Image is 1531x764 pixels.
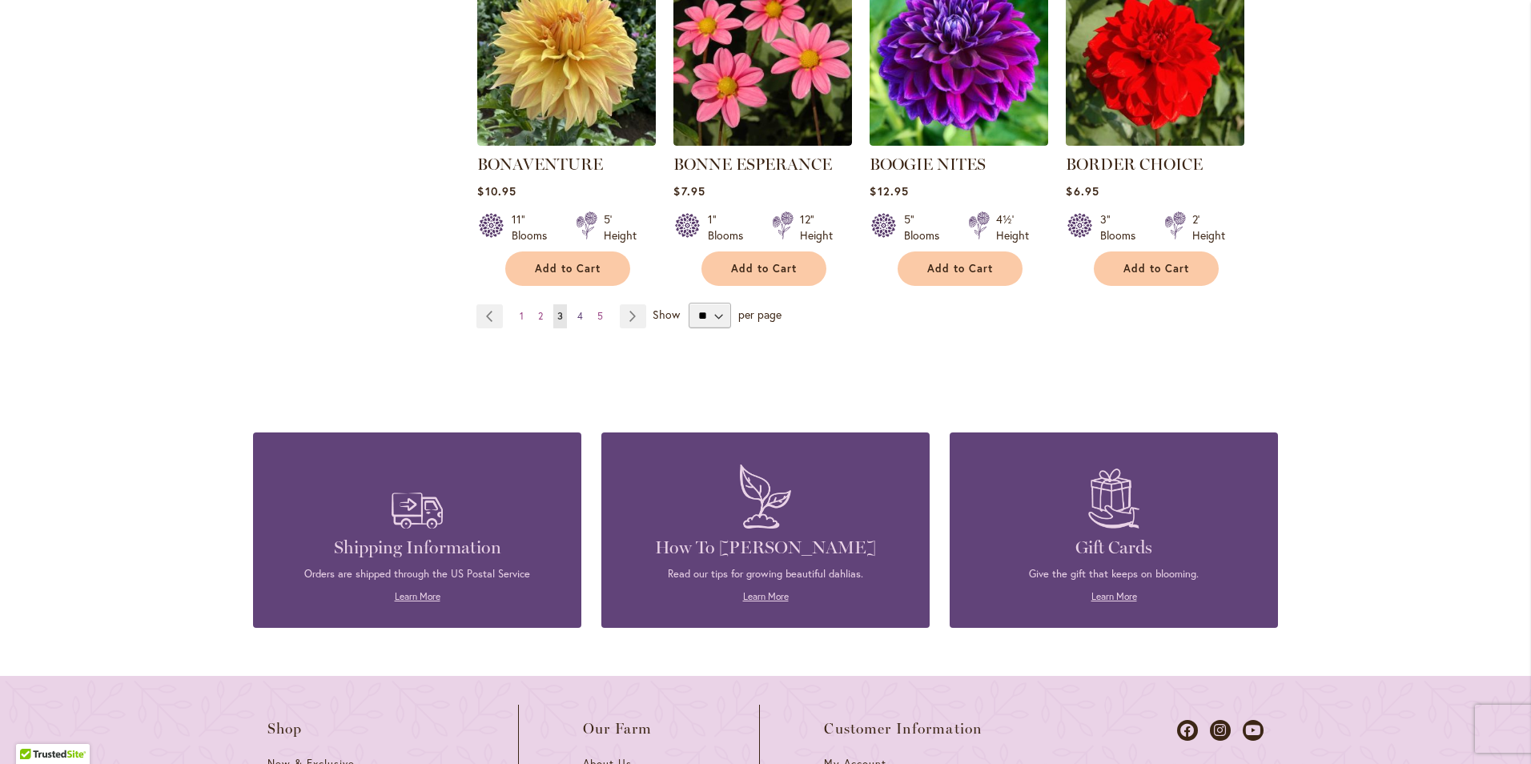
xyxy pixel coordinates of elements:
div: 5" Blooms [904,211,949,243]
a: 1 [516,304,528,328]
a: Dahlias on Facebook [1177,720,1198,741]
span: $7.95 [673,183,705,199]
a: Bonaventure [477,134,656,149]
a: 4 [573,304,587,328]
a: Learn More [743,590,789,602]
iframe: Launch Accessibility Center [12,707,57,752]
div: 1" Blooms [708,211,753,243]
a: BORDER CHOICE [1066,134,1244,149]
span: $6.95 [1066,183,1099,199]
span: Add to Cart [731,262,797,275]
span: 3 [557,310,563,322]
button: Add to Cart [1094,251,1219,286]
div: 2' Height [1192,211,1225,243]
a: BORDER CHOICE [1066,155,1203,174]
a: Learn More [395,590,440,602]
h4: Gift Cards [974,537,1254,559]
h4: How To [PERSON_NAME] [625,537,906,559]
div: 12" Height [800,211,833,243]
div: 5' Height [604,211,637,243]
button: Add to Cart [898,251,1023,286]
div: 11" Blooms [512,211,557,243]
a: BONNE ESPERANCE [673,134,852,149]
a: Dahlias on Instagram [1210,720,1231,741]
a: BOOGIE NITES [870,155,986,174]
a: BONNE ESPERANCE [673,155,832,174]
p: Read our tips for growing beautiful dahlias. [625,567,906,581]
span: 1 [520,310,524,322]
span: Show [653,307,680,322]
p: Orders are shipped through the US Postal Service [277,567,557,581]
span: $12.95 [870,183,908,199]
a: 2 [534,304,547,328]
span: 5 [597,310,603,322]
span: 2 [538,310,543,322]
span: Add to Cart [1123,262,1189,275]
span: 4 [577,310,583,322]
div: 3" Blooms [1100,211,1145,243]
span: Add to Cart [927,262,993,275]
div: 4½' Height [996,211,1029,243]
button: Add to Cart [505,251,630,286]
a: 5 [593,304,607,328]
span: $10.95 [477,183,516,199]
a: Learn More [1091,590,1137,602]
a: BOOGIE NITES [870,134,1048,149]
p: Give the gift that keeps on blooming. [974,567,1254,581]
a: BONAVENTURE [477,155,603,174]
a: Dahlias on Youtube [1243,720,1264,741]
button: Add to Cart [701,251,826,286]
span: Add to Cart [535,262,601,275]
span: Our Farm [583,721,652,737]
span: per page [738,307,782,322]
span: Customer Information [824,721,982,737]
h4: Shipping Information [277,537,557,559]
span: Shop [267,721,303,737]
